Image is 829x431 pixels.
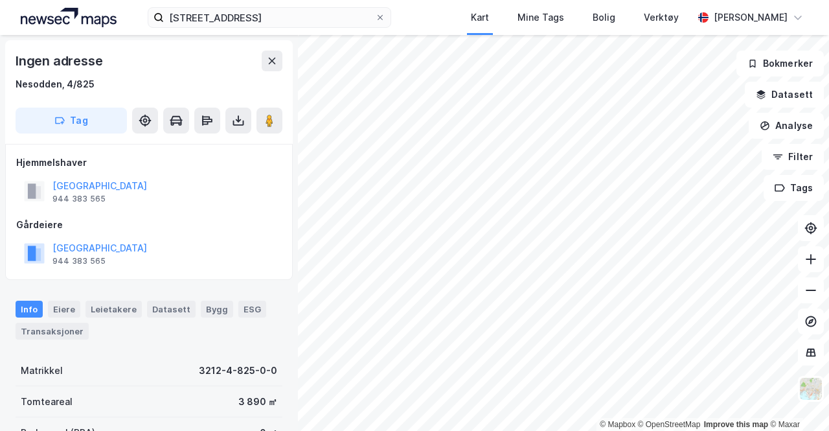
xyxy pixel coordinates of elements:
[238,394,277,410] div: 3 890 ㎡
[16,301,43,318] div: Info
[593,10,615,25] div: Bolig
[714,10,788,25] div: [PERSON_NAME]
[16,323,89,340] div: Transaksjoner
[745,82,824,108] button: Datasett
[52,194,106,204] div: 944 383 565
[201,301,233,318] div: Bygg
[736,51,824,76] button: Bokmerker
[517,10,564,25] div: Mine Tags
[16,108,127,134] button: Tag
[749,113,824,139] button: Analyse
[762,144,824,170] button: Filter
[16,76,95,92] div: Nesodden, 4/825
[21,363,63,379] div: Matrikkel
[16,217,282,233] div: Gårdeiere
[52,256,106,266] div: 944 383 565
[16,155,282,170] div: Hjemmelshaver
[764,369,829,431] div: Kontrollprogram for chat
[704,420,768,429] a: Improve this map
[16,51,105,71] div: Ingen adresse
[21,394,73,410] div: Tomteareal
[600,420,635,429] a: Mapbox
[48,301,80,318] div: Eiere
[638,420,701,429] a: OpenStreetMap
[21,8,117,27] img: logo.a4113a55bc3d86da70a041830d287a7e.svg
[238,301,266,318] div: ESG
[147,301,196,318] div: Datasett
[85,301,142,318] div: Leietakere
[164,8,375,27] input: Søk på adresse, matrikkel, gårdeiere, leietakere eller personer
[199,363,277,379] div: 3212-4-825-0-0
[764,175,824,201] button: Tags
[764,369,829,431] iframe: Chat Widget
[471,10,489,25] div: Kart
[644,10,679,25] div: Verktøy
